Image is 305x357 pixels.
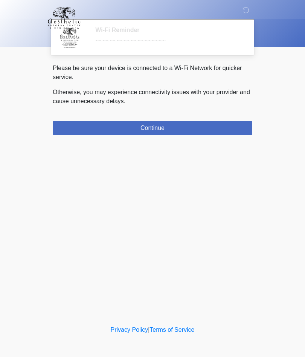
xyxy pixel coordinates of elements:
[45,6,83,30] img: Aesthetic Surgery Centre, PLLC Logo
[53,88,252,106] p: Otherwise, you may experience connectivity issues with your provider and cause unnecessary delays
[53,64,252,82] p: Please be sure your device is connected to a Wi-Fi Network for quicker service.
[58,26,81,49] img: Agent Avatar
[148,326,149,333] a: |
[124,98,125,104] span: .
[53,121,252,135] button: Continue
[95,37,241,46] div: ~~~~~~~~~~~~~~~~~~~~
[111,326,148,333] a: Privacy Policy
[149,326,194,333] a: Terms of Service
